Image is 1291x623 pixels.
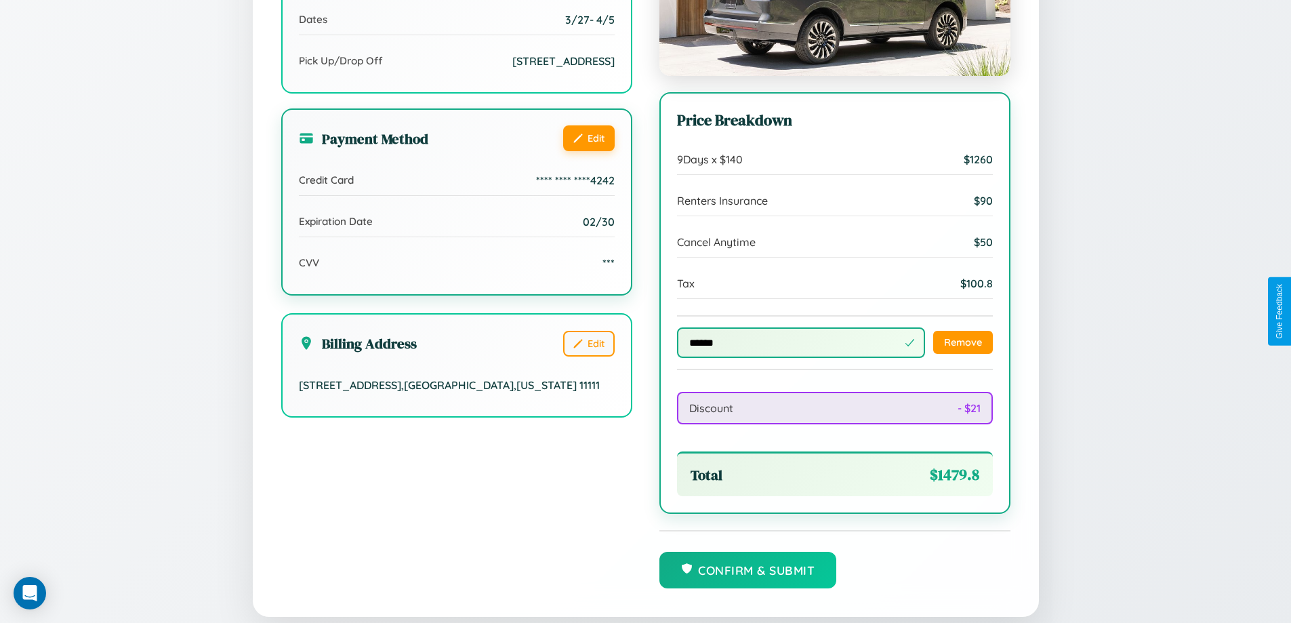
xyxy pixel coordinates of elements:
span: - $ 21 [958,401,981,415]
button: Edit [563,125,615,151]
h3: Billing Address [299,334,417,353]
h3: Price Breakdown [677,110,993,131]
span: Tax [677,277,695,290]
button: Remove [933,331,993,354]
span: [STREET_ADDRESS] [512,54,615,68]
span: Dates [299,13,327,26]
span: $ 1479.8 [930,464,979,485]
button: Edit [563,331,615,357]
span: Renters Insurance [677,194,768,207]
span: 3 / 27 - 4 / 5 [565,13,615,26]
div: Give Feedback [1275,284,1284,339]
span: CVV [299,256,319,269]
span: Expiration Date [299,215,373,228]
span: Total [691,465,722,485]
span: Cancel Anytime [677,235,756,249]
span: 02/30 [583,215,615,228]
div: Open Intercom Messenger [14,577,46,609]
span: $ 100.8 [960,277,993,290]
button: Confirm & Submit [659,552,837,588]
span: $ 50 [974,235,993,249]
h3: Payment Method [299,129,428,148]
span: Pick Up/Drop Off [299,54,383,67]
span: Credit Card [299,174,354,186]
span: [STREET_ADDRESS] , [GEOGRAPHIC_DATA] , [US_STATE] 11111 [299,378,600,392]
span: $ 1260 [964,153,993,166]
span: Discount [689,401,733,415]
span: $ 90 [974,194,993,207]
span: 9 Days x $ 140 [677,153,743,166]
